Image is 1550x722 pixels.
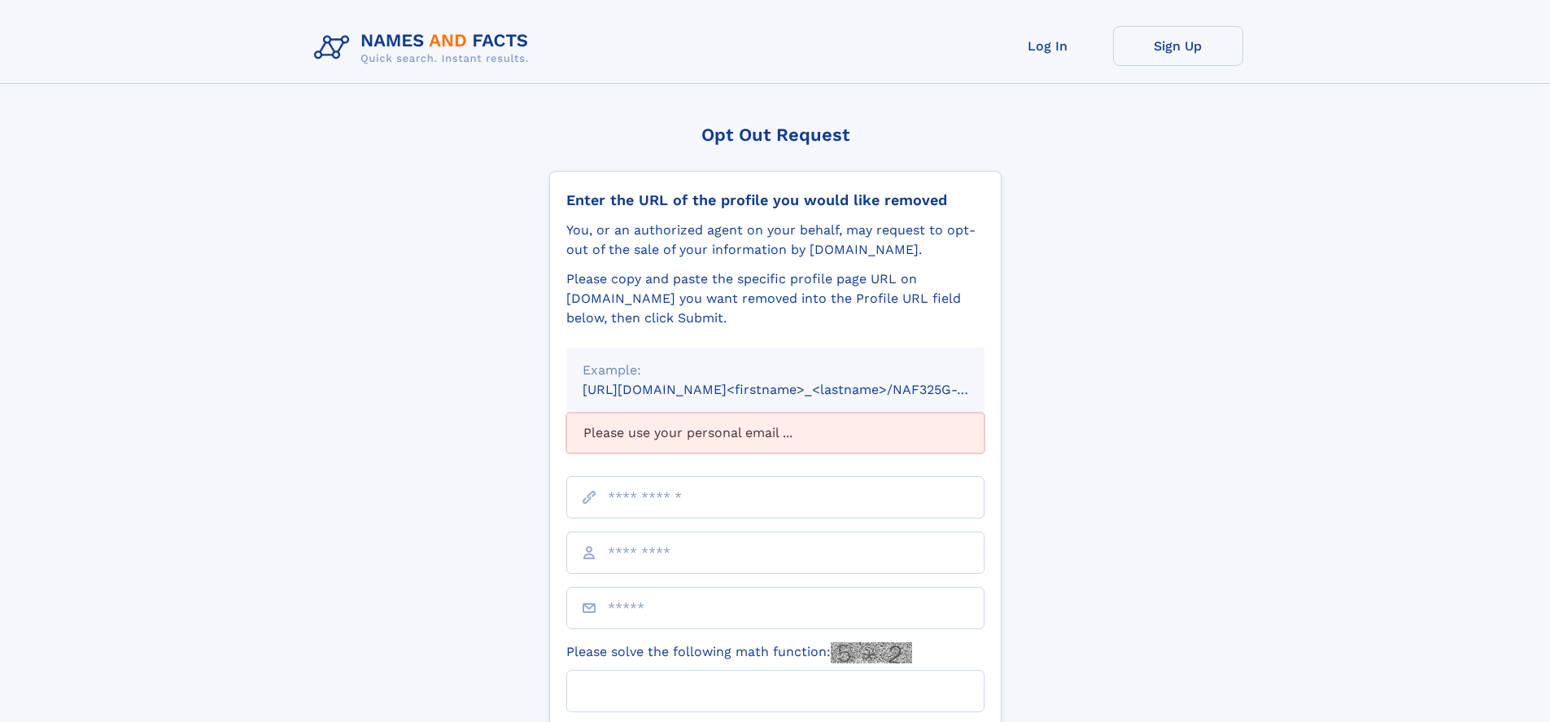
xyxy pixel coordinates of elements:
div: Please copy and paste the specific profile page URL on [DOMAIN_NAME] you want removed into the Pr... [566,269,985,328]
div: Opt Out Request [549,125,1002,145]
small: [URL][DOMAIN_NAME]<firstname>_<lastname>/NAF325G-xxxxxxxx [583,382,1015,397]
div: Please use your personal email ... [566,413,985,453]
div: Example: [583,361,968,380]
img: Logo Names and Facts [308,26,542,70]
a: Log In [983,26,1113,66]
div: You, or an authorized agent on your behalf, may request to opt-out of the sale of your informatio... [566,221,985,260]
label: Please solve the following math function: [566,642,912,663]
a: Sign Up [1113,26,1243,66]
div: Enter the URL of the profile you would like removed [566,191,985,209]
